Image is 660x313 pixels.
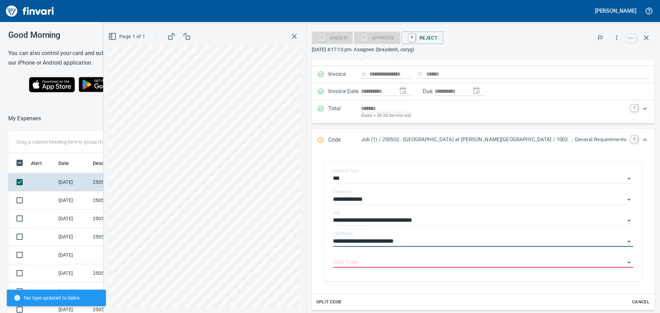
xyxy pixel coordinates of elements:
td: 250502 [90,191,152,210]
button: Page 1 of 1 [107,30,148,43]
h5: [PERSON_NAME] [595,7,636,14]
label: Job [333,211,340,215]
p: My Expenses [8,114,41,123]
button: Open [624,195,634,204]
a: C [631,136,638,143]
p: Total [328,104,361,119]
label: Job Phase [333,232,353,236]
a: esc [626,34,636,42]
button: [PERSON_NAME] [593,5,638,16]
a: T [631,104,638,111]
td: [DATE] [56,282,90,301]
div: Expand [312,129,654,152]
h3: Good Morning [8,30,154,40]
td: [DATE] [56,210,90,228]
span: Page 1 of 1 [110,32,145,41]
img: Finvari [4,3,56,19]
td: 250502 [90,264,152,282]
img: Get it on Google Play [75,73,134,96]
td: 250502 [90,210,152,228]
button: Open [624,258,634,267]
div: Expand [312,152,654,310]
div: Cost Type required [354,34,400,40]
p: [DATE] 4:17:10 pm. Assignee: (braydenh, coryg) [312,46,654,53]
button: More [609,30,624,45]
span: Date [58,159,69,167]
td: [DATE] [56,173,90,191]
label: Expense Type [333,169,359,173]
button: RReject [401,32,443,44]
img: Download on the App Store [29,77,75,92]
div: Expand [312,100,654,123]
td: [DATE] [56,191,90,210]
span: Date [58,159,78,167]
td: 250502.01 [90,282,152,301]
div: Assign [312,34,353,40]
nav: breadcrumb [8,114,41,123]
td: [DATE] [56,264,90,282]
p: Code [328,136,361,145]
h6: You can also control your card and submit expenses from our iPhone or Android application. [8,48,154,68]
button: Open [624,216,634,225]
td: [DATE] [56,246,90,264]
button: Split Code [315,297,343,308]
button: Open [624,237,634,246]
span: Split Code [316,298,342,306]
span: Alert [31,159,51,167]
td: 250502 [90,173,152,191]
button: Flag [593,30,608,45]
span: Close invoice [624,30,654,46]
button: Open [624,174,634,183]
p: (basis + $0.00 Service tax) [361,112,627,119]
span: Description [93,159,128,167]
span: Tax type updated to Sales. [14,294,81,301]
button: Cancel [630,297,652,308]
span: Reject [407,32,438,44]
td: [DATE] [56,228,90,246]
a: R [409,34,415,41]
p: Drag a column heading here to group the table [16,138,117,145]
p: Job (1) / 250502.: [GEOGRAPHIC_DATA] at [PERSON_NAME][GEOGRAPHIC_DATA] / 1003. .: General Require... [361,136,627,144]
span: Description [93,159,119,167]
label: Company [333,190,351,194]
span: Alert [31,159,42,167]
td: 250502 [90,228,152,246]
span: Cancel [631,298,650,306]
